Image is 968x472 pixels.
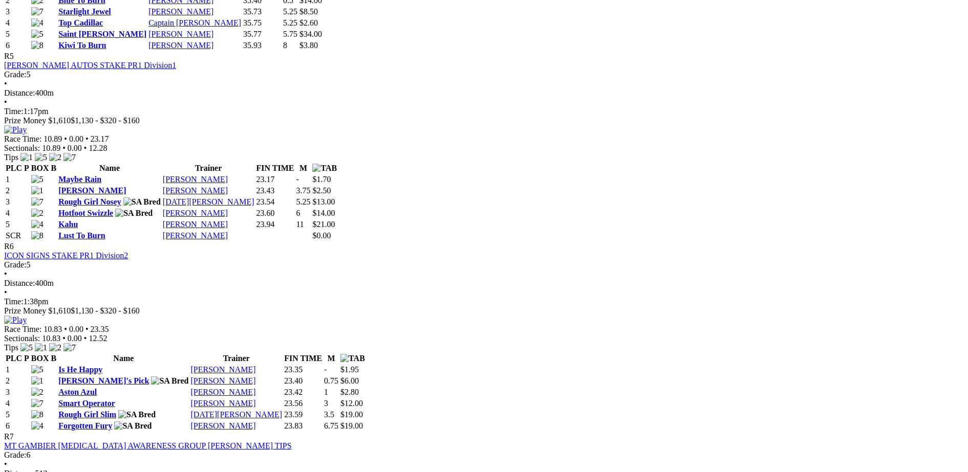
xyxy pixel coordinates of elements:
span: $1,130 - $320 - $160 [71,116,140,125]
span: BOX [31,164,49,172]
a: ICON SIGNS STAKE PR1 Division2 [4,251,128,260]
img: 8 [31,41,44,50]
span: Time: [4,297,24,306]
text: 6.75 [324,421,338,430]
a: Top Cadillac [58,18,103,27]
span: • [4,98,7,106]
td: 6 [5,40,30,51]
a: [DATE][PERSON_NAME] [191,410,283,419]
img: 2 [31,388,44,397]
span: Grade: [4,260,27,269]
a: [PERSON_NAME] [163,231,228,240]
img: 8 [31,410,44,419]
span: $14.00 [312,209,335,217]
span: $13.00 [312,197,335,206]
img: 5 [31,365,44,374]
text: 5.25 [283,18,297,27]
th: FIN TIME [256,163,295,173]
a: MT GAMBIER [MEDICAL_DATA] AWARENESS GROUP [PERSON_NAME] TIPS [4,441,292,450]
img: SA Bred [151,376,188,386]
th: Trainer [190,353,283,364]
span: 10.83 [42,334,60,343]
text: 6 [296,209,300,217]
td: 5 [5,410,30,420]
span: Grade: [4,70,27,79]
a: [PERSON_NAME] [163,175,228,184]
span: P [24,164,29,172]
img: 7 [31,7,44,16]
span: Distance: [4,88,35,97]
td: 3 [5,197,30,207]
a: Lust To Burn [58,231,105,240]
span: $2.50 [312,186,331,195]
img: 5 [35,153,47,162]
div: Prize Money $1,610 [4,116,964,125]
span: • [85,325,89,333]
a: [DATE][PERSON_NAME] [163,197,254,206]
span: • [62,334,66,343]
span: Race Time: [4,134,41,143]
span: PLC [6,354,22,363]
span: 0.00 [68,334,82,343]
img: SA Bred [115,209,153,218]
a: [PERSON_NAME] [191,365,256,374]
span: Grade: [4,451,27,459]
td: 23.56 [284,398,322,409]
span: $12.00 [340,399,363,408]
span: B [51,354,56,363]
a: Rough Girl Slim [58,410,116,419]
div: 5 [4,70,964,79]
span: $0.00 [312,231,331,240]
span: • [62,144,66,152]
th: M [324,353,339,364]
a: [PERSON_NAME] [191,376,256,385]
div: 5 [4,260,964,269]
div: 6 [4,451,964,460]
span: 12.52 [89,334,107,343]
td: 4 [5,398,30,409]
img: 1 [31,376,44,386]
td: 2 [5,186,30,196]
img: TAB [312,164,337,173]
img: 1 [31,186,44,195]
a: [PERSON_NAME] [148,41,213,50]
span: • [4,460,7,468]
td: 35.93 [243,40,282,51]
img: TAB [340,354,365,363]
span: • [4,288,7,297]
span: $2.60 [299,18,318,27]
img: SA Bred [123,197,161,207]
th: Name [58,163,161,173]
text: 3 [324,399,328,408]
img: 7 [63,343,76,352]
span: • [64,325,67,333]
td: 23.83 [284,421,322,431]
span: • [4,269,7,278]
a: Kahu [58,220,78,229]
th: Trainer [162,163,255,173]
img: 8 [31,231,44,240]
text: 0.75 [324,376,338,385]
div: Prize Money $1,610 [4,306,964,316]
text: 5.25 [283,7,297,16]
span: $2.80 [340,388,359,396]
span: R5 [4,52,14,60]
div: 1:38pm [4,297,964,306]
img: 7 [31,399,44,408]
img: 2 [31,209,44,218]
div: 1:17pm [4,107,964,116]
a: Captain [PERSON_NAME] [148,18,241,27]
a: Rough Girl Nosey [58,197,121,206]
text: 11 [296,220,304,229]
a: Maybe Rain [58,175,101,184]
span: $34.00 [299,30,322,38]
span: 10.89 [42,144,60,152]
a: [PERSON_NAME] [191,421,256,430]
span: 0.00 [69,325,83,333]
img: 5 [20,343,33,352]
td: 1 [5,365,30,375]
a: [PERSON_NAME] [58,186,126,195]
td: 3 [5,387,30,397]
img: 1 [20,153,33,162]
td: 23.17 [256,174,295,185]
